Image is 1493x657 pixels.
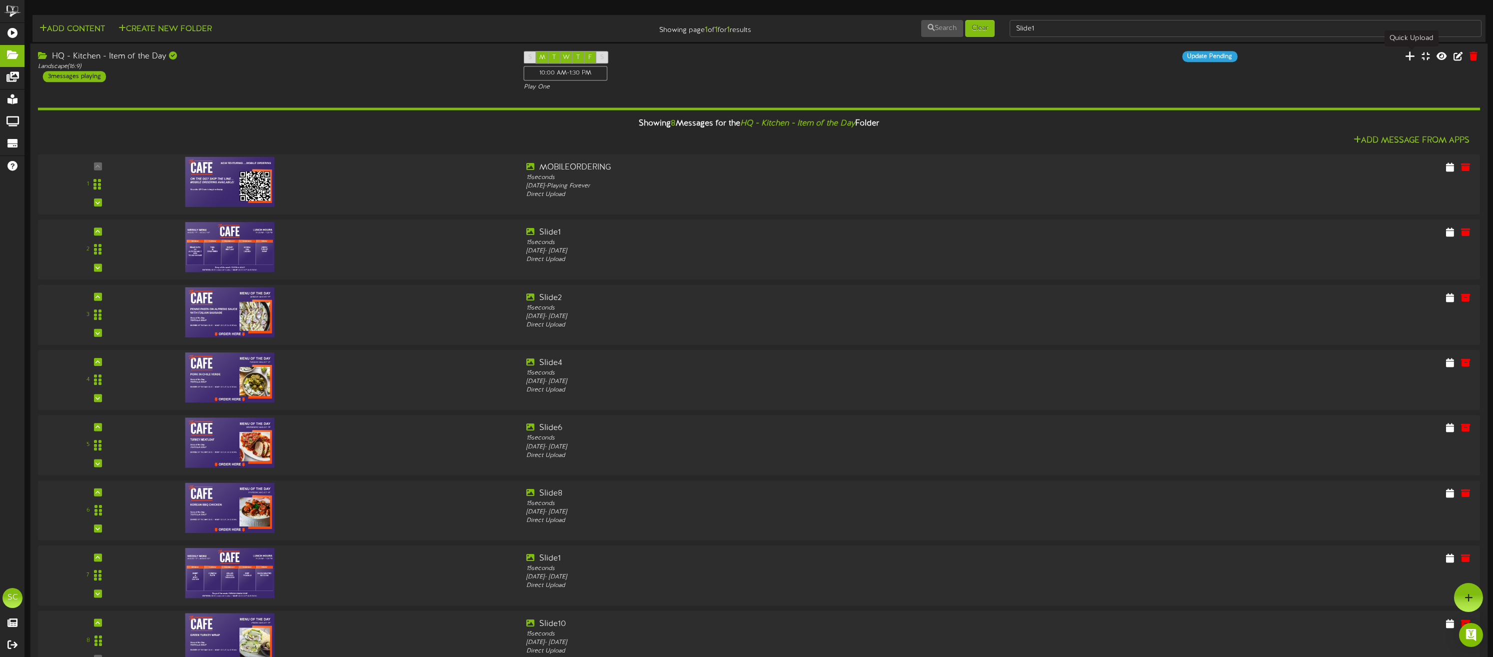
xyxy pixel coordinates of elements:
[526,303,1112,312] div: 15 seconds
[528,54,532,61] span: S
[526,292,1112,304] div: Slide2
[526,238,1112,247] div: 15 seconds
[185,352,274,402] img: 7d74e7cf-7a40-4efa-9bd7-a90b25c99d7b.jpg
[526,182,1112,190] div: [DATE] - Playing Forever
[526,321,1112,329] div: Direct Upload
[740,119,855,128] i: HQ - Kitchen - Item of the Day
[526,162,1112,173] div: MOBILEORDERING
[965,20,995,37] button: Clear
[526,516,1112,525] div: Direct Upload
[524,66,608,80] div: 10:00 AM - 1:30 PM
[1351,134,1473,147] button: Add Message From Apps
[526,629,1112,638] div: 15 seconds
[526,564,1112,573] div: 15 seconds
[526,573,1112,581] div: [DATE] - [DATE]
[30,113,1488,134] div: Showing Messages for the Folder
[526,451,1112,460] div: Direct Upload
[185,287,274,337] img: 27269d19-626d-4c9b-a188-c5625d0c16f3.jpg
[600,54,604,61] span: S
[86,506,90,514] div: 6
[185,157,274,207] img: 5f974566-af00-492f-8b4d-2475071f49c8.jpg
[1182,51,1237,62] div: Update Pending
[526,255,1112,264] div: Direct Upload
[539,54,545,61] span: M
[86,636,90,645] div: 8
[526,618,1112,629] div: Slide10
[526,190,1112,199] div: Direct Upload
[115,23,215,35] button: Create New Folder
[563,54,570,61] span: W
[526,369,1112,377] div: 15 seconds
[185,483,274,533] img: f7c0c297-f200-489e-9b58-9bb0c9deffff.jpg
[526,553,1112,564] div: Slide1
[671,119,675,128] span: 8
[185,222,274,272] img: a5ddf987-2061-460b-af98-a2c61c43d19b.jpg
[526,442,1112,451] div: [DATE] - [DATE]
[921,20,963,37] button: Search
[526,488,1112,499] div: Slide8
[705,25,708,34] strong: 1
[526,508,1112,516] div: [DATE] - [DATE]
[727,25,730,34] strong: 1
[185,548,274,598] img: 8709242a-95d4-4633-bdc4-3e9f6bc6c02c.jpg
[715,25,718,34] strong: 1
[526,499,1112,508] div: 15 seconds
[526,227,1112,238] div: Slide1
[526,247,1112,255] div: [DATE] - [DATE]
[43,71,106,82] div: 3 messages playing
[588,54,592,61] span: F
[526,434,1112,442] div: 15 seconds
[526,386,1112,394] div: Direct Upload
[576,54,580,61] span: T
[1010,20,1482,37] input: -- Search Folders by Name --
[185,417,274,467] img: 8c37a999-d6ef-4e3e-952d-c146a3449cda.jpg
[38,62,509,71] div: Landscape ( 16:9 )
[2,588,22,608] div: SC
[516,19,759,36] div: Showing page of for results
[36,23,108,35] button: Add Content
[526,173,1112,182] div: 15 seconds
[526,422,1112,434] div: Slide6
[1459,623,1483,647] div: Open Intercom Messenger
[526,312,1112,321] div: [DATE] - [DATE]
[524,83,995,91] div: Play One
[552,54,556,61] span: T
[38,51,509,62] div: HQ - Kitchen - Item of the Day
[526,377,1112,386] div: [DATE] - [DATE]
[526,581,1112,590] div: Direct Upload
[526,357,1112,369] div: Slide4
[526,638,1112,647] div: [DATE] - [DATE]
[526,647,1112,655] div: Direct Upload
